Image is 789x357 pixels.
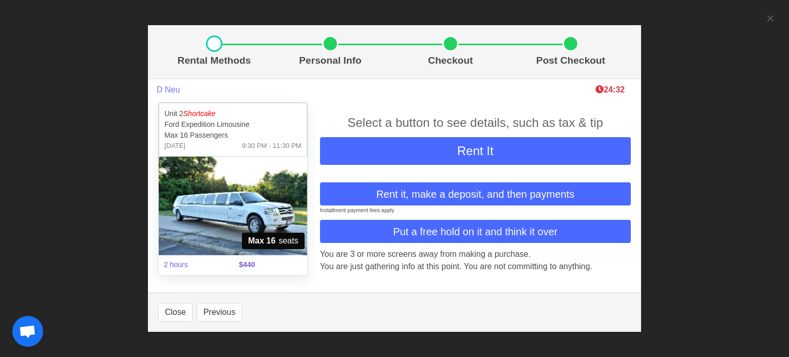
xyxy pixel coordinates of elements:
[183,109,216,118] em: Shortcake
[457,144,494,158] span: Rent It
[320,260,631,273] p: You are just gathering info at this point. You are not committing to anything.
[164,130,302,141] p: Max 16 Passengers
[164,108,302,119] p: Unit 2
[157,85,180,95] span: D Neu
[320,182,631,205] button: Rent it, make a deposit, and then payments
[158,303,193,322] button: Close
[320,207,394,213] small: Installment payment fees apply
[164,141,185,151] span: [DATE]
[320,248,631,260] p: You are 3 or more screens away from making a purchase.
[158,253,233,276] span: 2 hours
[320,220,631,243] button: Put a free hold on it and think it over
[159,157,307,255] img: 02%2001.jpg
[320,114,631,132] div: Select a button to see details, such as tax & tip
[12,316,43,347] a: Open chat
[376,186,574,202] span: Rent it, make a deposit, and then payments
[274,53,386,68] p: Personal Info
[197,303,242,322] button: Previous
[162,53,266,68] p: Rental Methods
[242,141,302,151] span: 9:30 PM - 11:30 PM
[248,235,275,247] strong: Max 16
[164,119,302,130] p: Ford Expedition Limousine
[242,233,305,249] span: seats
[394,53,506,68] p: Checkout
[393,224,557,239] span: Put a free hold on it and think it over
[515,53,627,68] p: Post Checkout
[320,137,631,165] button: Rent It
[595,85,625,94] b: 24:32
